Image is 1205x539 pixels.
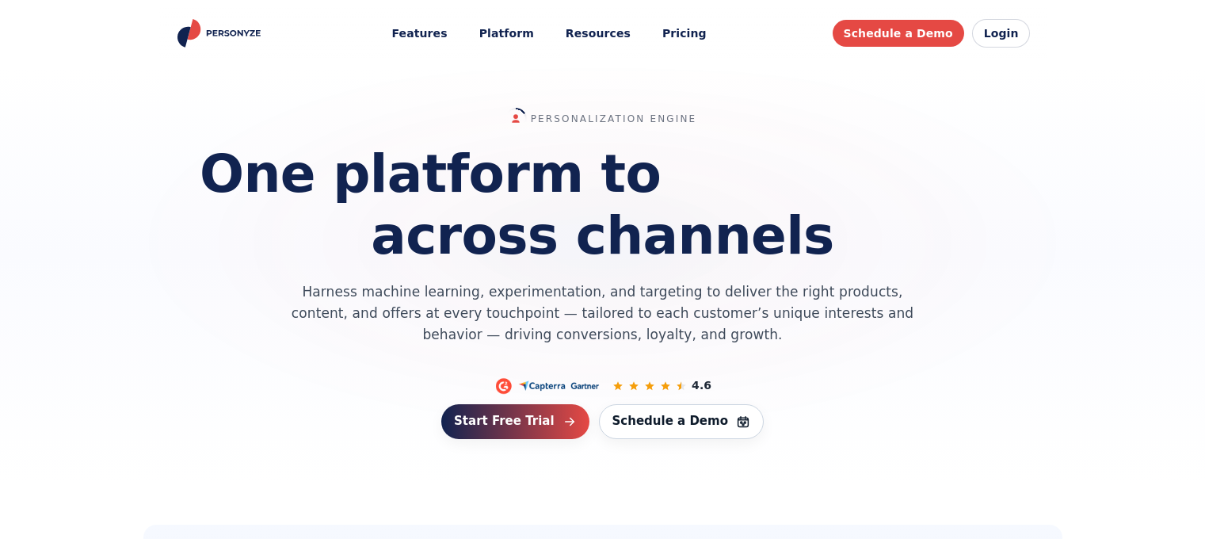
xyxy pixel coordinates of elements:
[555,19,642,48] button: Resources
[468,19,545,48] a: Platform
[651,19,718,48] a: Pricing
[599,404,764,439] a: Schedule a Demo
[380,19,458,48] button: Features
[833,20,964,47] a: Schedule a Demo
[380,19,717,48] nav: Main menu
[175,19,266,48] a: Personyze home
[509,112,697,126] span: Personalization Engine
[175,19,266,48] img: Personyze
[494,377,601,395] img: Trusted platforms
[972,19,1031,48] a: Login
[692,377,711,394] span: 4.6
[454,415,555,427] span: Start Free Trial
[441,404,589,439] a: Start Free Trial
[147,377,1058,395] div: Social proof
[159,8,1047,59] header: Personyze site header
[612,415,728,427] span: Schedule a Demo
[147,208,1058,264] span: across channels
[200,147,661,202] span: One platform to
[277,281,929,346] p: Harness machine learning, experimentation, and targeting to deliver the right products, content, ...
